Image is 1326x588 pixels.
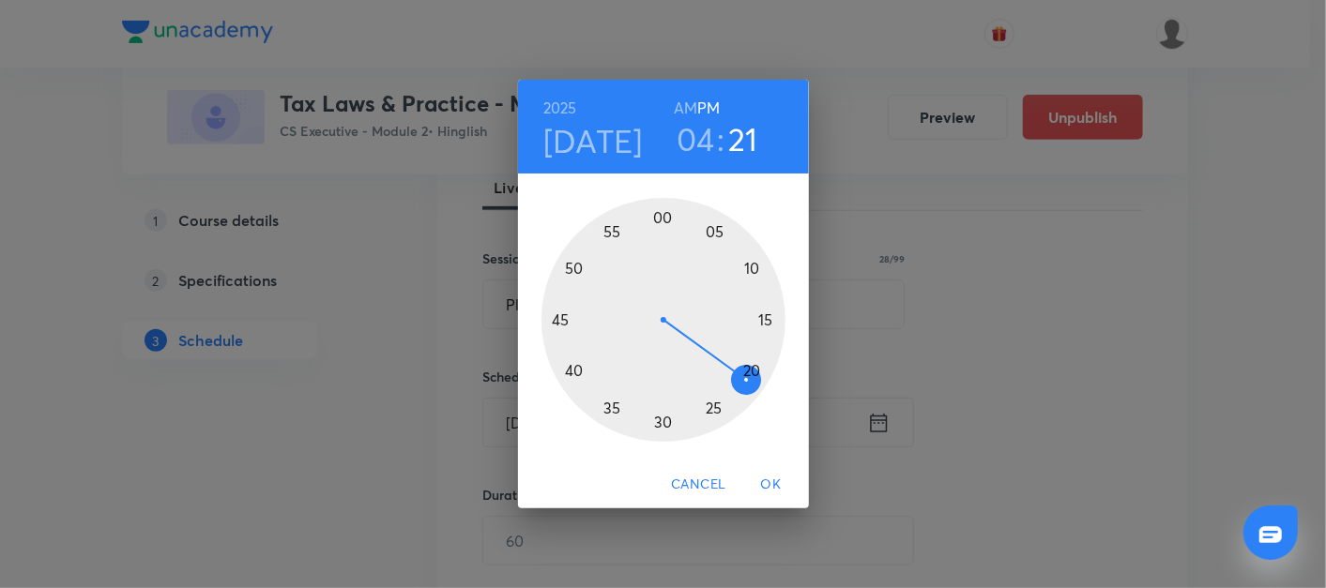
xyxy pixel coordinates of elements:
button: 21 [728,119,758,158]
button: AM [674,95,697,121]
button: Cancel [663,467,733,502]
button: 04 [677,119,715,158]
span: OK [749,473,794,496]
button: [DATE] [543,121,643,160]
button: PM [697,95,720,121]
button: OK [741,467,801,502]
span: Cancel [671,473,725,496]
h3: : [717,119,724,158]
button: 2025 [543,95,577,121]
